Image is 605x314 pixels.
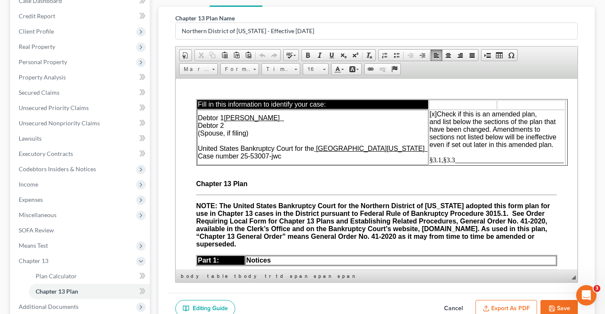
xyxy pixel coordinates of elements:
[221,64,250,75] span: Format
[179,63,218,75] a: Marker
[19,181,38,188] span: Income
[19,150,73,157] span: Executory Contracts
[594,285,600,292] span: 3
[256,50,268,61] a: Undo
[19,135,42,142] span: Lawsuits
[12,70,150,85] a: Property Analysis
[12,100,150,116] a: Unsecured Priority Claims
[346,64,361,75] a: Background Color
[19,104,89,111] span: Unsecured Priority Claims
[303,63,329,75] a: 16
[36,288,78,295] span: Chapter 13 Plan
[242,50,254,61] a: Paste from Word
[284,50,298,61] a: Spell Checker
[493,50,505,61] a: Table
[431,50,442,61] a: Align Left
[442,50,454,61] a: Center
[179,272,205,280] a: body element
[481,50,493,61] a: Insert Page Break for Printing
[19,74,66,81] span: Property Analysis
[19,257,48,264] span: Chapter 13
[29,284,150,299] a: Chapter 13 Plan
[19,196,43,203] span: Expenses
[274,272,287,280] a: td element
[219,50,231,61] a: Paste
[19,211,56,218] span: Miscellaneous
[332,64,346,75] a: Text Color
[19,119,100,127] span: Unsecured Nonpriority Claims
[12,116,150,131] a: Unsecured Nonpriority Claims
[338,50,349,61] a: Subscript
[176,23,577,39] input: Enter name...
[19,28,54,35] span: Client Profile
[12,223,150,238] a: SOFA Review
[12,131,150,146] a: Lawsuits
[233,272,262,280] a: tbody element
[175,14,235,23] label: Chapter 13 Plan Name
[262,64,292,75] span: Times New Roman
[195,50,207,61] a: Cut
[19,303,79,310] span: Additional Documents
[312,272,335,280] a: span element
[205,272,232,280] a: table element
[302,50,314,61] a: Bold
[36,272,77,280] span: Plan Calculator
[19,58,67,65] span: Personal Property
[29,269,150,284] a: Plan Calculator
[263,272,273,280] a: tr element
[19,242,48,249] span: Means Test
[262,63,300,75] a: Times New Roman
[12,146,150,161] a: Executory Contracts
[505,50,517,61] a: Insert Special Character
[231,50,242,61] a: Paste as plain text
[303,64,320,75] span: 16
[416,50,428,61] a: Increase Indent
[12,85,150,100] a: Secured Claims
[19,165,96,173] span: Codebtors Insiders & Notices
[326,50,338,61] a: Underline
[180,50,191,61] a: Document Properties
[12,8,150,24] a: Credit Report
[349,50,361,61] a: Superscript
[365,64,377,75] a: Link
[207,50,219,61] a: Copy
[466,50,478,61] a: Justify
[268,50,280,61] a: Redo
[19,43,55,50] span: Real Property
[576,285,597,306] iframe: Intercom live chat
[19,226,54,234] span: SOFA Review
[363,50,375,61] a: Remove Format
[180,64,209,75] span: Marker
[220,63,259,75] a: Format
[391,50,402,61] a: Insert/Remove Bulleted List
[571,275,576,280] span: Resize
[379,50,391,61] a: Insert/Remove Numbered List
[336,272,359,280] a: span element
[288,272,311,280] a: span element
[454,50,466,61] a: Align Right
[19,12,55,20] span: Credit Report
[176,79,577,270] iframe: Rich Text Editor, document-ckeditor
[377,64,388,75] a: Unlink
[405,50,416,61] a: Decrease Indent
[388,64,400,75] a: Anchor
[19,89,59,96] span: Secured Claims
[314,50,326,61] a: Italic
